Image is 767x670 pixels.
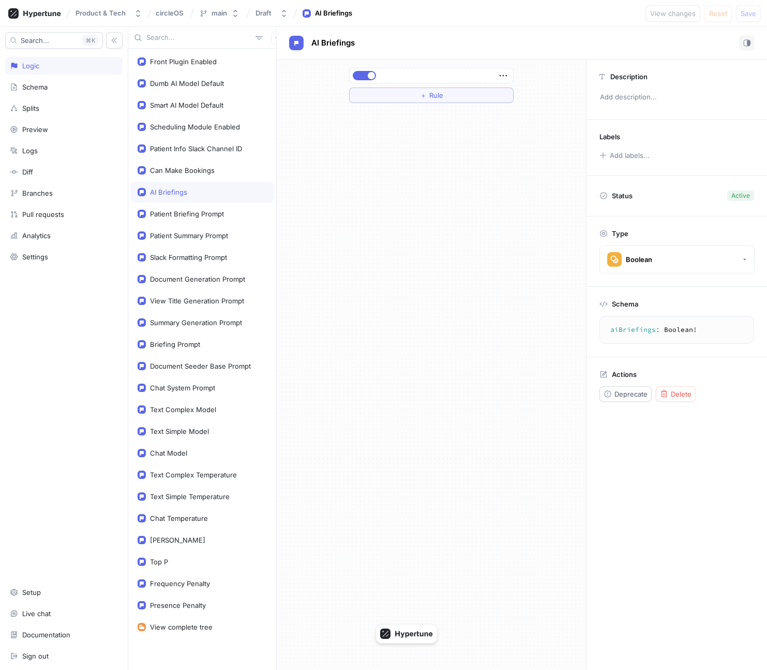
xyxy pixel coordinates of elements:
[21,37,49,43] span: Search...
[736,5,761,22] button: Save
[315,8,352,19] div: AI Briefings
[612,229,628,238] p: Type
[311,39,355,47] span: AI Briefings
[709,10,727,17] span: Reset
[671,391,691,397] span: Delete
[22,62,39,70] div: Logic
[645,5,700,22] button: View changes
[612,188,633,203] p: Status
[150,362,251,370] div: Document Seeder Base Prompt
[150,101,223,109] div: Smart AI Model Default
[150,514,208,522] div: Chat Temperature
[255,9,272,18] div: Draft
[22,189,53,197] div: Branches
[599,386,652,402] button: Deprecate
[741,10,756,17] span: Save
[212,9,227,18] div: main
[22,631,70,639] div: Documentation
[156,9,183,17] span: circleOS
[731,191,750,200] div: Active
[22,588,41,596] div: Setup
[150,275,245,283] div: Document Generation Prompt
[150,536,205,544] div: [PERSON_NAME]
[610,72,648,81] p: Description
[150,188,187,196] div: AI Briefings
[22,652,49,660] div: Sign out
[650,10,696,17] span: View changes
[251,5,292,22] button: Draft
[150,558,168,566] div: Top P
[22,147,38,155] div: Logs
[150,492,230,501] div: Text Simple Temperature
[150,384,215,392] div: Chat System Prompt
[150,601,206,609] div: Presence Penalty
[150,579,210,588] div: Frequency Penalty
[595,89,758,106] p: Add description...
[150,144,242,153] div: Patient Info Slack Channel ID
[150,79,224,88] div: Dumb AI Model Default
[599,133,620,141] p: Labels
[349,88,514,103] button: ＋Rule
[656,386,696,402] button: Delete
[429,92,443,98] span: Rule
[599,245,755,273] button: Boolean
[22,253,48,261] div: Settings
[150,166,215,174] div: Can Make Bookings
[420,92,427,98] span: ＋
[614,391,648,397] span: Deprecate
[612,370,637,378] p: Actions
[150,57,217,66] div: Front Plugin Enabled
[604,321,749,339] textarea: aiBriefings: Boolean!
[150,449,187,457] div: Chat Model
[626,255,652,264] div: Boolean
[150,623,213,631] div: View complete tree
[150,123,240,131] div: Scheduling Module Enabled
[150,210,224,218] div: Patient Briefing Prompt
[612,300,638,308] p: Schema
[146,33,251,43] input: Search...
[22,83,48,91] div: Schema
[22,125,48,134] div: Preview
[5,626,123,644] a: Documentation
[71,5,146,22] button: Product & Tech
[150,471,237,479] div: Text Complex Temperature
[22,168,33,176] div: Diff
[150,253,227,261] div: Slack Formatting Prompt
[150,231,228,240] div: Patient Summary Prompt
[5,32,103,49] button: Search...K
[76,9,126,18] div: Product & Tech
[150,340,200,348] div: Briefing Prompt
[195,5,244,22] button: main
[596,149,653,162] button: Add labels...
[22,231,51,240] div: Analytics
[150,297,244,305] div: View Title Generation Prompt
[22,609,51,618] div: Live chat
[82,35,98,46] div: K
[150,405,216,414] div: Text Complex Model
[704,5,732,22] button: Reset
[22,104,39,112] div: Splits
[150,318,242,327] div: Summary Generation Prompt
[150,427,209,435] div: Text Simple Model
[22,210,64,219] div: Pull requests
